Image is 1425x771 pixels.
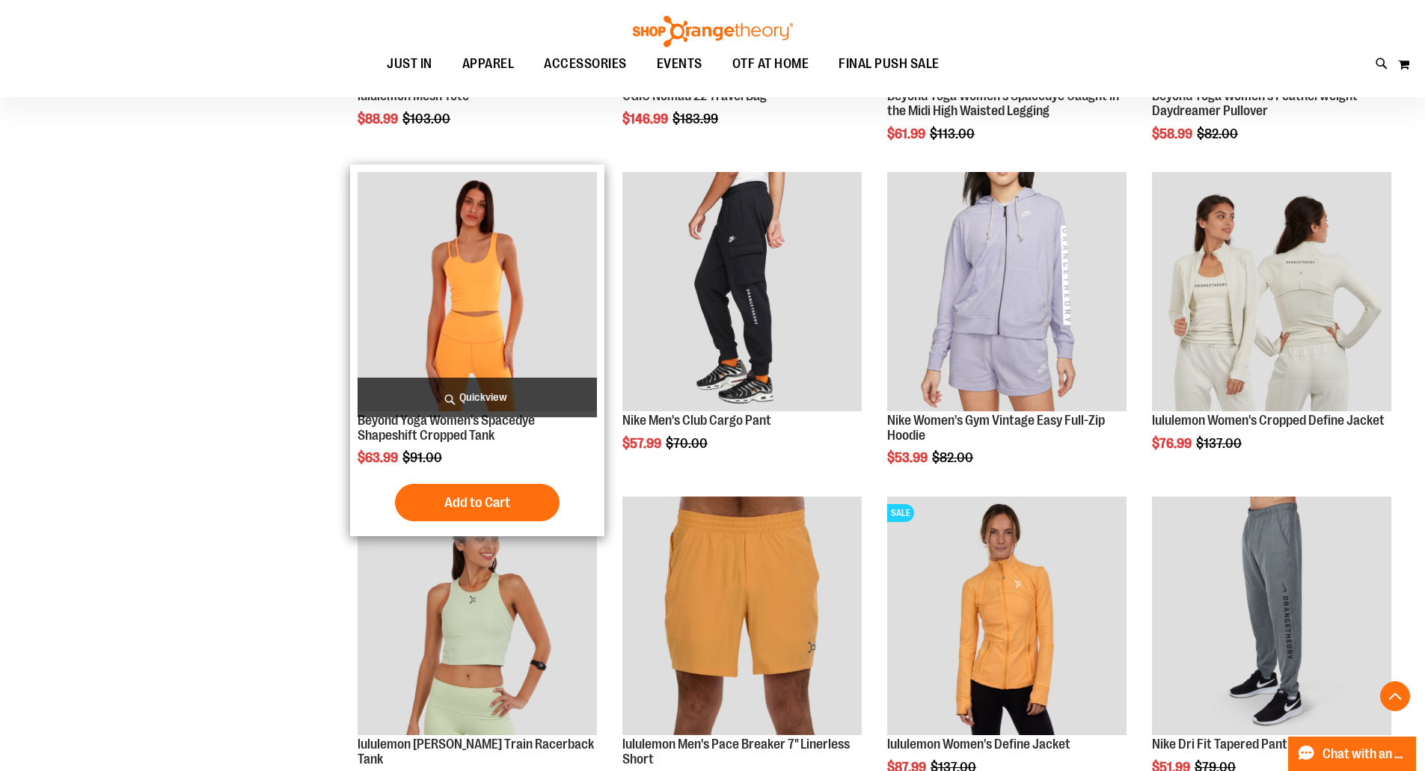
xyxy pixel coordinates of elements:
[887,497,1127,736] img: Product image for lululemon Define Jacket
[717,47,824,82] a: OTF AT HOME
[642,47,717,82] a: EVENTS
[358,378,597,417] a: Quickview
[887,88,1119,118] a: Beyond Yoga Women's Spacedye Caught in the Midi High Waisted Legging
[887,737,1070,752] a: lululemon Women's Define Jacket
[350,165,604,536] div: product
[358,497,597,736] img: Product image for lululemon Wunder Train Racerback Tank
[622,413,771,428] a: Nike Men's Club Cargo Pant
[1152,172,1391,414] a: Product image for lululemon Define Jacket Cropped
[1196,436,1244,451] span: $137.00
[358,172,597,411] img: Product image for Beyond Yoga Womens Spacedye Shapeshift Cropped Tank
[402,111,453,126] span: $103.00
[372,47,447,82] a: JUST IN
[631,16,795,47] img: Shop Orangetheory
[1197,126,1240,141] span: $82.00
[824,47,954,81] a: FINAL PUSH SALE
[358,111,400,126] span: $88.99
[666,436,710,451] span: $70.00
[622,497,862,736] img: Product image for lululemon Pace Breaker Short 7in Linerless
[887,126,928,141] span: $61.99
[887,450,930,465] span: $53.99
[1288,737,1417,771] button: Chat with an Expert
[1152,737,1287,752] a: Nike Dri Fit Tapered Pant
[1380,681,1410,711] button: Back To Top
[887,497,1127,738] a: Product image for lululemon Define JacketSALE
[839,47,940,81] span: FINAL PUSH SALE
[358,737,594,767] a: lululemon [PERSON_NAME] Train Racerback Tank
[615,165,869,489] div: product
[622,111,670,126] span: $146.99
[1152,126,1195,141] span: $58.99
[358,497,597,738] a: Product image for lululemon Wunder Train Racerback TankSALE
[1323,747,1407,761] span: Chat with an Expert
[622,172,862,414] a: Product image for Nike Mens Club Cargo Pant
[402,450,444,465] span: $91.00
[880,165,1134,503] div: product
[672,111,720,126] span: $183.99
[887,413,1105,443] a: Nike Women's Gym Vintage Easy Full-Zip Hoodie
[622,497,862,738] a: Product image for lululemon Pace Breaker Short 7in Linerless
[1152,436,1194,451] span: $76.99
[1152,172,1391,411] img: Product image for lululemon Define Jacket Cropped
[1152,497,1391,738] a: Product image for Nike Dri Fit Tapered Pant
[887,172,1127,414] a: Product image for Nike Gym Vintage Easy Full Zip Hoodie
[529,47,642,82] a: ACCESSORIES
[1152,413,1385,428] a: lululemon Women's Cropped Define Jacket
[358,450,400,465] span: $63.99
[395,484,560,521] button: Add to Cart
[1144,165,1399,489] div: product
[1152,497,1391,736] img: Product image for Nike Dri Fit Tapered Pant
[358,172,597,414] a: Product image for Beyond Yoga Womens Spacedye Shapeshift Cropped Tank
[1152,88,1358,118] a: Beyond Yoga Women's Featherweight Daydreamer Pullover
[444,494,510,511] span: Add to Cart
[887,504,914,522] span: SALE
[358,413,535,443] a: Beyond Yoga Women's Spacedye Shapeshift Cropped Tank
[622,737,850,767] a: lululemon Men's Pace Breaker 7" Linerless Short
[387,47,432,81] span: JUST IN
[462,47,515,81] span: APPAREL
[657,47,702,81] span: EVENTS
[622,436,664,451] span: $57.99
[622,172,862,411] img: Product image for Nike Mens Club Cargo Pant
[544,47,627,81] span: ACCESSORIES
[447,47,530,82] a: APPAREL
[932,450,975,465] span: $82.00
[732,47,809,81] span: OTF AT HOME
[930,126,977,141] span: $113.00
[887,172,1127,411] img: Product image for Nike Gym Vintage Easy Full Zip Hoodie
